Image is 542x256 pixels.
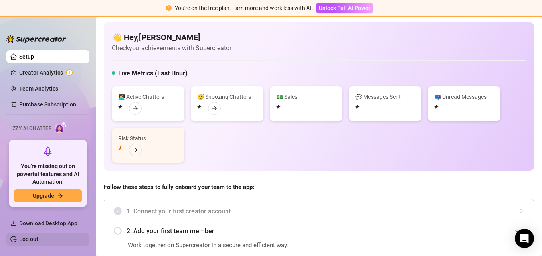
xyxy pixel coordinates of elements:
h4: 👋 Hey, [PERSON_NAME] [112,32,231,43]
h5: Live Metrics (Last Hour) [118,69,188,78]
button: Unlock Full AI Power [316,3,373,13]
div: 📪 Unread Messages [434,93,494,101]
a: Team Analytics [19,85,58,92]
span: 1. Connect your first creator account [127,206,524,216]
a: Setup [19,53,34,60]
a: Purchase Subscription [19,98,83,111]
span: arrow-right [133,147,138,153]
span: Work together on Supercreator in a secure and efficient way. [128,241,344,250]
span: exclamation-circle [166,5,172,11]
div: 1. Connect your first creator account [114,201,524,221]
div: 2. Add your first team member [114,221,524,241]
div: 👩‍💻 Active Chatters [118,93,178,101]
span: arrow-right [57,193,63,199]
div: 😴 Snoozing Chatters [197,93,257,101]
span: collapsed [519,209,524,213]
span: arrow-right [212,106,217,111]
span: You're on the free plan. Earn more and work less with AI. [175,5,313,11]
span: download [10,220,17,226]
a: Unlock Full AI Power [316,5,373,11]
article: Check your achievements with Supercreator [112,43,231,53]
span: Unlock Full AI Power [319,5,370,11]
a: Creator Analytics exclamation-circle [19,66,83,79]
img: logo-BBDzfeDw.svg [6,35,66,43]
span: Upgrade [33,193,54,199]
div: 💬 Messages Sent [355,93,415,101]
div: Risk Status [118,134,178,143]
button: Upgradearrow-right [14,189,82,202]
span: expanded [514,228,519,233]
strong: Follow these steps to fully onboard your team to the app: [104,183,254,191]
div: 💵 Sales [276,93,336,101]
span: Download Desktop App [19,220,77,226]
span: arrow-right [133,106,138,111]
img: AI Chatter [55,122,67,133]
a: Log out [19,236,38,242]
span: You're missing out on powerful features and AI Automation. [14,163,82,186]
span: rocket [43,146,53,156]
span: 2. Add your first team member [127,226,524,236]
span: Izzy AI Chatter [11,125,51,132]
div: Open Intercom Messenger [515,229,534,248]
